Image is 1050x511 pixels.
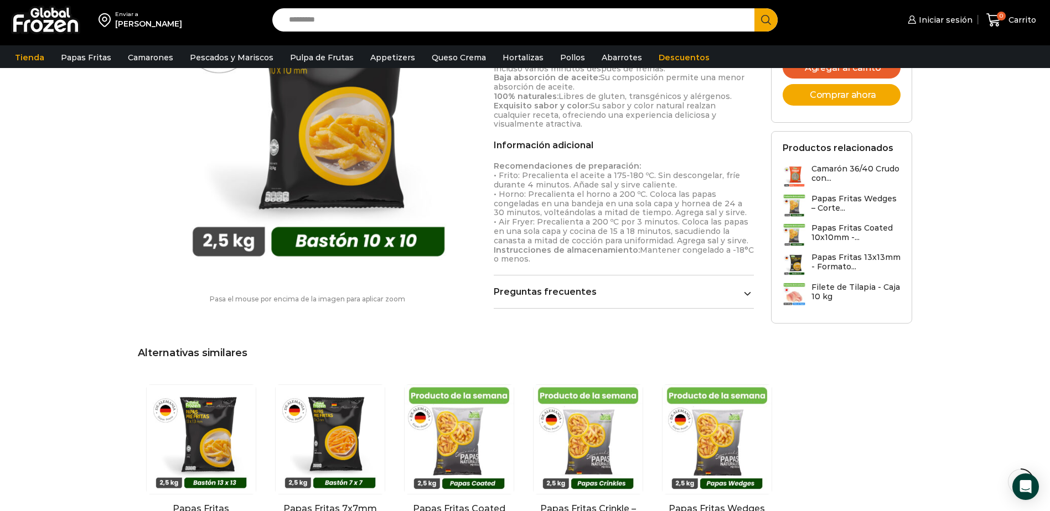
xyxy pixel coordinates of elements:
a: Camarones [122,47,179,68]
img: address-field-icon.svg [99,11,115,29]
div: [PERSON_NAME] [115,18,182,29]
button: Search button [754,8,778,32]
strong: Instrucciones de almacenamiento: [494,245,640,255]
strong: 100% naturales: [494,91,558,101]
p: • Frito: Precalienta el aceite a 175-180 ºC. Sin descongelar, fríe durante 4 minutos. Añade sal y... [494,161,754,264]
span: Alternativas similares [138,347,247,359]
span: Iniciar sesión [916,14,973,25]
a: Iniciar sesión [905,9,973,31]
h2: Información adicional [494,140,754,150]
span: Carrito [1006,14,1036,25]
button: Comprar ahora [783,84,901,106]
a: Papas Fritas Coated 10x10mm -... [783,223,901,247]
a: Pollos [555,47,591,68]
a: Pescados y Mariscos [184,47,279,68]
strong: Recomendaciones de preparación: [494,161,641,171]
a: Descuentos [653,47,715,68]
a: Queso Crema [426,47,492,68]
h3: Camarón 36/40 Crudo con... [811,164,901,183]
a: Filete de Tilapia - Caja 10 kg [783,283,901,306]
a: Tienda [9,47,50,68]
a: Papas Fritas [55,47,117,68]
h2: Productos relacionados [783,143,893,153]
a: Papas Fritas Wedges – Corte... [783,194,901,218]
a: 0 Carrito [984,7,1039,33]
h3: Filete de Tilapia - Caja 10 kg [811,283,901,301]
a: Preguntas frecuentes [494,286,754,297]
h3: Papas Fritas Coated 10x10mm -... [811,223,901,242]
a: Abarrotes [596,47,648,68]
p: El corte mediano aporta una presentación clásica que realza cualquier plato. Mantienen su textura... [494,36,754,129]
strong: Baja absorción de aceite: [494,72,600,82]
a: Papas Fritas 13x13mm - Formato... [783,253,901,277]
div: Enviar a [115,11,182,18]
p: Pasa el mouse por encima de la imagen para aplicar zoom [138,295,477,303]
a: Camarón 36/40 Crudo con... [783,164,901,188]
a: Pulpa de Frutas [285,47,359,68]
a: Appetizers [365,47,421,68]
h3: Papas Fritas 13x13mm - Formato... [811,253,901,272]
strong: Exquisito sabor y color: [494,101,590,111]
a: Hortalizas [497,47,549,68]
div: Open Intercom Messenger [1012,473,1039,500]
span: 0 [997,12,1006,20]
h3: Papas Fritas Wedges – Corte... [811,194,901,213]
